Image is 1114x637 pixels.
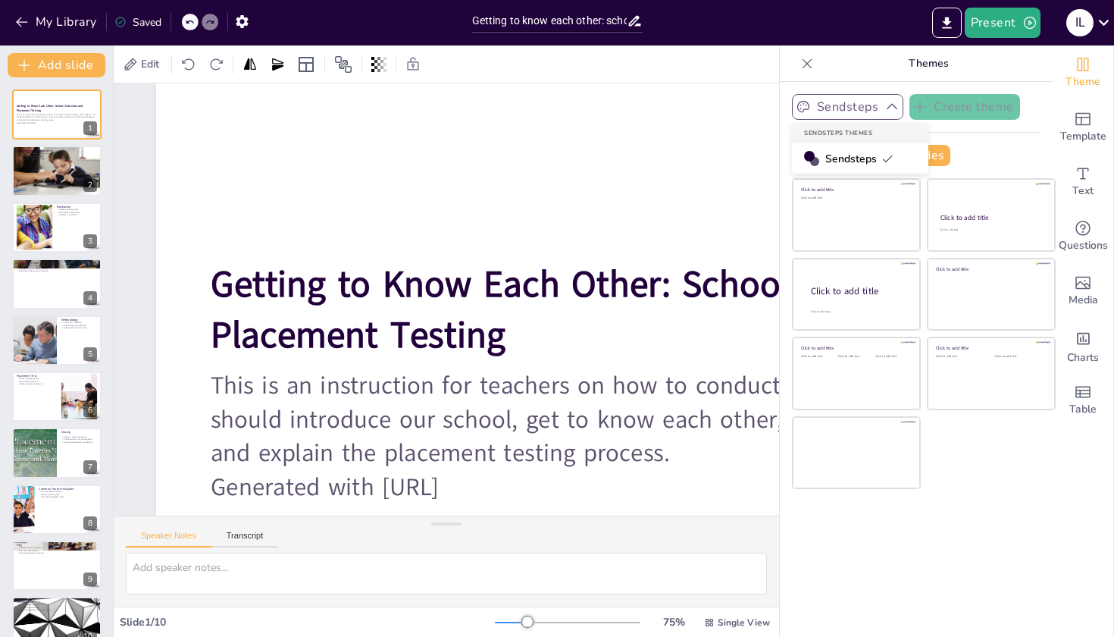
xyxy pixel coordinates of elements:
div: Add images, graphics, shapes or video [1053,264,1113,318]
p: Use simple questions [17,380,57,383]
p: Provide appropriate tasks [39,495,97,498]
div: 5 [83,347,97,361]
p: School Overview [17,261,97,265]
p: Identify student goals [57,208,97,211]
div: https://cdn.sendsteps.com/images/logo/sendsteps_logo_white.pnghttps://cdn.sendsteps.com/images/lo... [12,372,102,422]
p: Validate motivations [57,214,97,217]
p: FAQ [17,543,97,548]
p: Clarify purpose of the test [17,383,57,386]
div: Click to add text [940,228,1040,232]
div: https://cdn.sendsteps.com/images/logo/sendsteps_logo_white.pnghttps://cdn.sendsteps.com/images/lo... [12,541,102,591]
div: 2 [83,178,97,192]
p: Support through mistakes [61,326,97,329]
span: Template [1060,128,1106,145]
p: Welcome and Introductions [17,148,97,152]
div: Click to add body [811,310,906,314]
button: Export to PowerPoint [932,8,962,38]
div: 4 [83,291,97,305]
p: Outline meeting structure [17,603,97,606]
span: Table [1069,401,1097,418]
p: Create a comfortable atmosphere [17,152,97,155]
div: I L [1066,9,1094,36]
p: Common Teacher Mistakes [39,486,97,491]
p: Answer student questions [61,435,97,438]
p: Encourage self-introduction [17,154,97,157]
div: Layout [294,52,318,77]
button: I L [1066,8,1094,38]
p: Themes [819,45,1037,82]
div: Add text boxes [1053,155,1113,209]
p: Thank students for participation [61,438,97,441]
div: Slide 1 / 10 [120,615,495,629]
button: Create theme [909,94,1020,120]
button: Sendsteps [792,94,903,120]
div: Click to add text [838,355,872,359]
div: Click to add text [875,355,909,359]
strong: Getting to Know Each Other: School Overview and Placement Testing [17,104,83,112]
div: Add charts and graphs [1053,318,1113,373]
button: Speaker Notes [126,531,211,548]
p: Focus on immersion [61,321,97,324]
div: Click to add text [936,355,984,359]
button: Add slide [8,53,105,77]
div: https://cdn.sendsteps.com/images/logo/sendsteps_logo_white.pnghttps://cdn.sendsteps.com/images/lo... [12,259,102,309]
p: Placement Test [17,374,57,378]
div: Sendsteps Themes [792,123,928,143]
p: Closing [61,430,97,435]
input: Insert title [472,10,627,32]
div: 3 [83,234,97,248]
div: Change the overall theme [1053,45,1113,100]
div: Click to add title [801,345,909,351]
div: https://cdn.sendsteps.com/images/logo/sendsteps_logo_white.pnghttps://cdn.sendsteps.com/images/lo... [12,89,102,140]
p: Meeting Plan [17,599,97,604]
div: Click to add text [801,355,835,359]
div: https://cdn.sendsteps.com/images/logo/sendsteps_logo_white.pnghttps://cdn.sendsteps.com/images/lo... [12,202,102,253]
p: Encourage readiness for learning [61,441,97,444]
div: https://cdn.sendsteps.com/images/logo/sendsteps_logo_white.pnghttps://cdn.sendsteps.com/images/lo... [12,428,102,478]
div: Click to add title [936,345,1044,351]
p: Generated with [URL] [17,121,97,124]
div: Click to add title [801,187,909,193]
p: Clarify student goals [39,493,97,496]
span: Edit [138,57,162,71]
div: Get real-time input from your audience [1053,209,1113,264]
p: Set clear expectations [17,549,97,552]
button: Present [965,8,1040,38]
button: Transcript [211,531,279,548]
p: Motivation [57,205,97,209]
div: Click to add title [811,285,908,298]
p: Provide comprehensive information [17,608,97,611]
button: My Library [11,10,103,34]
div: Click to add title [940,213,1041,222]
p: Assess language levels [17,377,57,380]
p: Address common queries [17,546,97,549]
strong: Getting to Know Each Other: School Overview and Placement Testing [205,235,1019,369]
div: Add a table [1053,373,1113,428]
div: https://cdn.sendsteps.com/images/logo/sendsteps_logo_white.pnghttps://cdn.sendsteps.com/images/lo... [12,315,102,366]
span: Media [1069,292,1098,309]
p: Encourage commitment [57,211,97,214]
div: 75 % [656,615,692,629]
span: Position [334,55,352,74]
p: Highlight real-life communication [17,267,97,270]
p: Allow use of native language [17,157,97,160]
div: 6 [83,403,97,417]
p: Encourage further questions [17,552,97,555]
span: Charts [1067,350,1099,366]
div: Click to add title [936,265,1044,271]
p: Encourage active practice [61,324,97,327]
div: Click to add text [801,196,909,200]
span: Sendsteps [825,152,893,166]
p: Emphasize speaking practice [17,265,97,268]
div: 7 [83,460,97,474]
div: Add ready made slides [1053,100,1113,155]
div: 8 [83,516,97,530]
span: Questions [1059,237,1108,254]
p: This is an instruction for teachers on how to conduct the first meeting with students. You should... [17,113,97,121]
p: Methodology [61,317,97,322]
div: Saved [114,15,161,30]
div: https://cdn.sendsteps.com/images/logo/sendsteps_logo_white.pnghttps://cdn.sendsteps.com/images/lo... [12,485,102,535]
p: Avoid excessive talking [39,490,97,493]
div: Click to add text [995,355,1043,359]
div: 9 [83,573,97,586]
